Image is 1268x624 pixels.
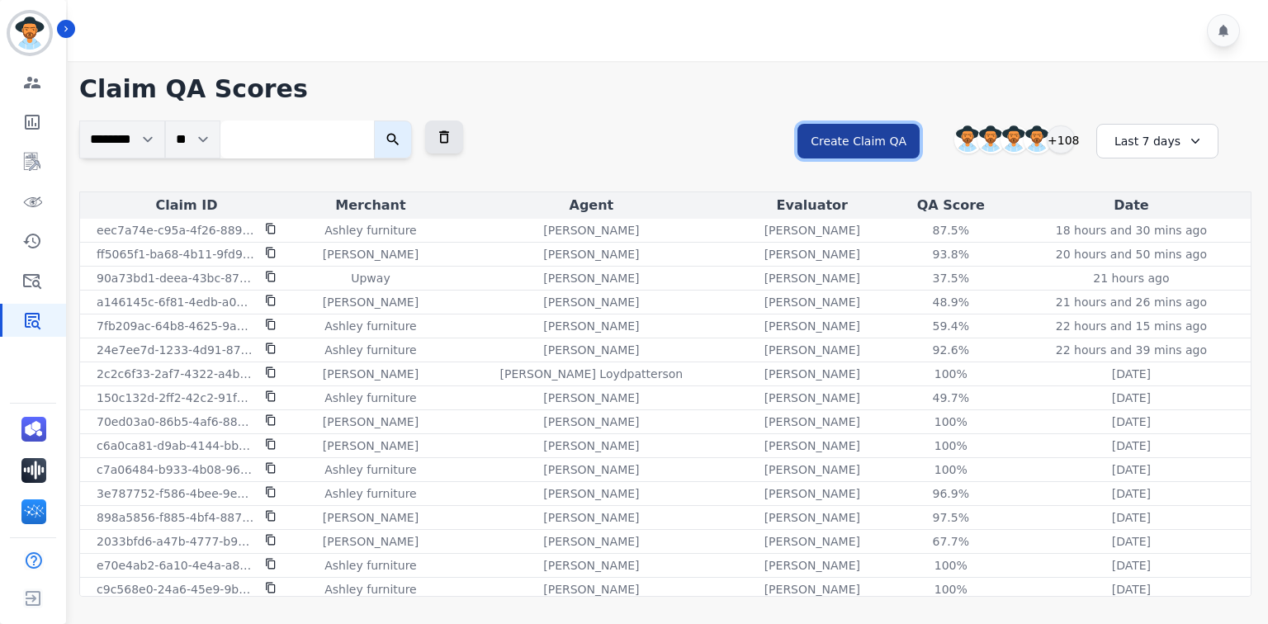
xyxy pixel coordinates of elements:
div: 97.5 % [914,509,988,526]
button: Create Claim QA [797,124,920,158]
div: Evaluator [738,196,887,215]
p: Ashley furniture [324,390,416,406]
div: 100 % [914,461,988,478]
p: [PERSON_NAME] [764,581,860,598]
p: [DATE] [1112,557,1151,574]
p: Ashley furniture [324,485,416,502]
p: [PERSON_NAME] [764,533,860,550]
p: [PERSON_NAME] [323,533,419,550]
p: [PERSON_NAME] [543,390,639,406]
p: 2c2c6f33-2af7-4322-a4be-d5adeb3ac69e [97,366,255,382]
p: [PERSON_NAME] [543,246,639,262]
p: Ashley furniture [324,222,416,239]
p: 70ed03a0-86b5-4af6-88c9-aa6ef3be45be [97,414,255,430]
p: [PERSON_NAME] [543,581,639,598]
div: 100 % [914,366,988,382]
p: 21 hours and 26 mins ago [1056,294,1207,310]
p: [PERSON_NAME] [764,270,860,286]
p: 7fb209ac-64b8-4625-9aae-d44fc32d1d83 [97,318,255,334]
p: [PERSON_NAME] [543,557,639,574]
p: [PERSON_NAME] [323,294,419,310]
div: 49.7 % [914,390,988,406]
p: [PERSON_NAME] [543,437,639,454]
div: 100 % [914,557,988,574]
div: +108 [1047,125,1075,154]
p: 3e787752-f586-4bee-9ece-0cbc561140c0 [97,485,255,502]
p: Ashley furniture [324,342,416,358]
p: 150c132d-2ff2-42c2-91fe-e3db560e4c99 [97,390,255,406]
p: [DATE] [1112,461,1151,478]
p: [PERSON_NAME] [543,509,639,526]
p: 2033bfd6-a47b-4777-b9e7-9c1d4996560c [97,533,255,550]
img: Bordered avatar [10,13,50,53]
p: eec7a74e-c95a-4f26-8890-5dbffc2e6bcf [97,222,255,239]
div: 59.4 % [914,318,988,334]
p: [PERSON_NAME] [323,437,419,454]
p: [PERSON_NAME] [764,557,860,574]
div: 100 % [914,437,988,454]
p: 22 hours and 39 mins ago [1056,342,1207,358]
p: c9c568e0-24a6-45e9-9b4c-957b3adf6255 [97,581,255,598]
p: [PERSON_NAME] [543,533,639,550]
p: e70e4ab2-6a10-4e4a-a893-0d29edafd8d3 [97,557,255,574]
div: 96.9 % [914,485,988,502]
div: Last 7 days [1096,124,1218,158]
p: [PERSON_NAME] [764,485,860,502]
p: [PERSON_NAME] Loydpatterson [500,366,684,382]
div: Merchant [296,196,445,215]
p: Ashley furniture [324,318,416,334]
p: [PERSON_NAME] [543,342,639,358]
div: 100 % [914,581,988,598]
p: Ashley furniture [324,557,416,574]
p: 90a73bd1-deea-43bc-87ab-accbd28c13d1 [97,270,255,286]
p: c6a0ca81-d9ab-4144-bb89-b366ea4ba88b [97,437,255,454]
p: [PERSON_NAME] [764,461,860,478]
div: 67.7 % [914,533,988,550]
p: [PERSON_NAME] [543,485,639,502]
p: [PERSON_NAME] [764,294,860,310]
p: [PERSON_NAME] [323,414,419,430]
div: 92.6 % [914,342,988,358]
p: [DATE] [1112,390,1151,406]
p: 898a5856-f885-4bf4-887b-eef0ac1e8a9e [97,509,255,526]
p: [PERSON_NAME] [323,246,419,262]
p: c7a06484-b933-4b08-96e0-139341fec2b5 [97,461,255,478]
p: [DATE] [1112,485,1151,502]
p: [PERSON_NAME] [764,437,860,454]
p: Ashley furniture [324,461,416,478]
p: [DATE] [1112,414,1151,430]
p: [PERSON_NAME] [323,366,419,382]
div: Agent [452,196,731,215]
div: 100 % [914,414,988,430]
div: Date [1015,196,1247,215]
p: 21 hours ago [1093,270,1169,286]
p: 24e7ee7d-1233-4d91-87a7-9de82fb11a44 [97,342,255,358]
p: Ashley furniture [324,581,416,598]
p: Upway [351,270,390,286]
p: [PERSON_NAME] [764,366,860,382]
p: [PERSON_NAME] [543,414,639,430]
h1: Claim QA Scores [79,74,1251,104]
div: 93.8 % [914,246,988,262]
p: ff5065f1-ba68-4b11-9fd9-51e279217a83 [97,246,255,262]
p: [DATE] [1112,437,1151,454]
p: 18 hours and 30 mins ago [1056,222,1207,239]
div: 37.5 % [914,270,988,286]
div: Claim ID [83,196,290,215]
div: 87.5 % [914,222,988,239]
p: [PERSON_NAME] [543,270,639,286]
p: [PERSON_NAME] [323,509,419,526]
p: [DATE] [1112,366,1151,382]
div: 48.9 % [914,294,988,310]
p: [PERSON_NAME] [764,318,860,334]
p: 20 hours and 50 mins ago [1056,246,1207,262]
p: [PERSON_NAME] [543,318,639,334]
p: 22 hours and 15 mins ago [1056,318,1207,334]
p: [PERSON_NAME] [543,294,639,310]
p: [PERSON_NAME] [543,461,639,478]
p: [PERSON_NAME] [764,342,860,358]
p: [PERSON_NAME] [764,246,860,262]
p: [PERSON_NAME] [764,509,860,526]
p: [PERSON_NAME] [764,390,860,406]
p: [DATE] [1112,581,1151,598]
